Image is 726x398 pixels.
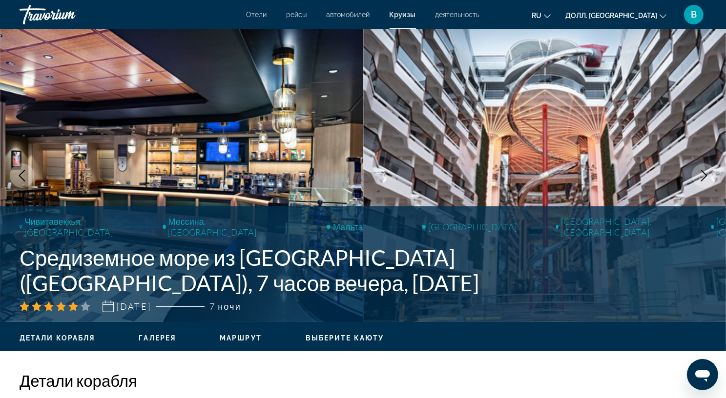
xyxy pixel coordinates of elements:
[20,245,479,296] ya-tr-span: Средиземное море из [GEOGRAPHIC_DATA] ([GEOGRAPHIC_DATA]), 7 часов вечера, [DATE]
[692,163,716,188] button: Следующее изображение
[139,334,176,342] button: Галерея
[565,12,657,20] ya-tr-span: Долл. [GEOGRAPHIC_DATA]
[20,371,521,390] h2: Детали корабля
[681,4,706,25] button: Пользовательское меню
[428,221,517,232] ya-tr-span: [GEOGRAPHIC_DATA]
[436,11,480,19] a: деятельность
[287,11,307,19] a: рейсы
[20,334,95,342] ya-tr-span: Детали корабля
[117,301,151,312] ya-tr-span: [DATE]
[532,12,541,20] ya-tr-span: RU
[10,163,34,188] button: Предыдущее изображение
[390,11,416,19] a: Круизы
[687,359,718,390] iframe: Кнопка запуска окна обмена сообщениями
[20,334,95,342] button: Детали корабля
[168,216,257,238] ya-tr-span: Мессина, [GEOGRAPHIC_DATA]
[25,216,113,238] ya-tr-span: Чивитавеккья, [GEOGRAPHIC_DATA]
[209,301,241,312] ya-tr-span: 7 ночи
[532,8,551,22] button: Изменить язык
[333,221,363,232] ya-tr-span: Мальта
[561,216,651,238] ya-tr-span: [GEOGRAPHIC_DATA], [GEOGRAPHIC_DATA]
[327,11,370,19] a: автомобилей
[247,11,267,19] a: Отели
[691,9,697,20] ya-tr-span: В
[139,334,176,342] ya-tr-span: Галерея
[220,334,262,342] button: Маршрут
[306,334,384,342] ya-tr-span: Выберите каюту
[565,8,666,22] button: Изменить валюту
[306,334,384,342] button: Выберите каюту
[20,2,117,27] a: Травориум
[220,334,262,342] ya-tr-span: Маршрут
